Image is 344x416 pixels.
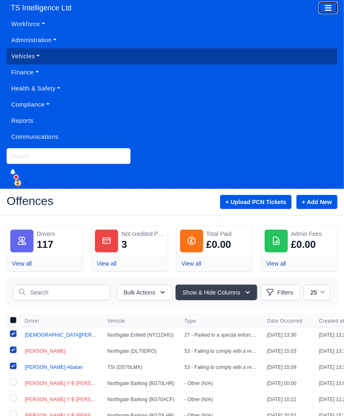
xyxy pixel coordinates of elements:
a: + Add New [297,195,337,209]
span: Type [185,318,196,324]
td: Northgate Enfield (NY21DHG) [102,327,180,343]
input: Search... [7,148,130,164]
div: Total Paid [206,230,249,238]
a: Reports [7,113,337,129]
span: Vehicle [107,318,175,324]
td: Northgate Barking (BG70LHR) [102,375,180,391]
button: Show & Hide Columns [176,285,257,300]
button: Toggle navigation [319,2,337,14]
a: Workforce [7,16,337,32]
a: [PERSON_NAME] [25,348,66,354]
a: View all [12,260,32,267]
h2: Offences [7,195,166,207]
span: Date Occurred [267,318,303,324]
td: 27 - Parked in a special enforcement area adjacent to a footway, cycle track or verge lowered to ... [180,327,262,343]
div: Offences [0,188,344,216]
a: View all [182,260,202,267]
td: Northgate Barking (BG70ACF) [102,391,180,407]
div: Not credited PCNs [121,230,164,238]
div: £0.00 [206,238,231,251]
div: £0.00 [291,238,316,251]
a: [PERSON_NAME]-Abatan [25,364,83,370]
div: 3 [121,238,127,251]
td: Northgate (DL70DRO) [102,343,180,359]
button: Type [185,318,203,324]
button: Driver [25,318,46,324]
td: - Other (N/A) [180,375,262,391]
a: [PERSON_NAME] Y B [PERSON_NAME] [25,380,117,386]
a: Compliance [7,97,337,113]
td: [DATE] 13:30 [262,327,314,343]
a: View all [97,260,116,267]
td: 53 - Failing to comply with a restriction on vehicles entering a pedestrian zone (N/A) [180,359,262,375]
td: TSI (DS70LMX) [102,359,180,375]
a: Health & Safety [7,81,337,97]
td: 53 - Failing to comply with a restriction on vehicles entering a pedestrian zone (N/A) [180,343,262,359]
input: Search [13,285,110,300]
td: [DATE] 10:22 [262,391,314,407]
a: Administration [7,32,337,48]
button: Bulk Actions [117,285,172,300]
a: View all [266,260,286,267]
td: [DATE] 15:03 [262,343,314,359]
a: Communications [7,129,337,145]
button: Date Occurred [267,318,309,324]
div: 117 [37,238,53,251]
div: Admin Fees [291,230,334,238]
td: [DATE] 15:09 [262,359,314,375]
td: [DATE] 00:00 [262,375,314,391]
a: [DEMOGRAPHIC_DATA][PERSON_NAME] [25,332,121,338]
a: Finance [7,64,337,81]
a: Vehicles [7,48,337,64]
a: [PERSON_NAME] Y B [PERSON_NAME] [25,397,117,402]
button: + Upload PCN Tickets [220,195,292,209]
span: Driver [25,318,40,324]
div: Drivers [37,230,79,238]
td: - Other (N/A) [180,391,262,407]
button: Filters [261,285,300,300]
